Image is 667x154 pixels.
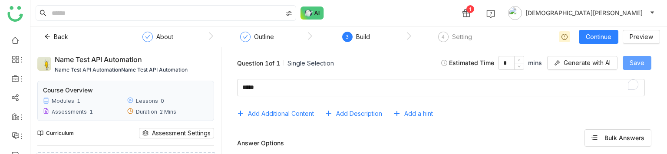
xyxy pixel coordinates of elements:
[623,30,660,44] button: Preview
[508,6,522,20] img: avatar
[441,56,542,70] div: Estimated Time
[393,107,440,121] button: Add a hint
[346,33,349,40] span: 3
[248,109,314,118] span: Add Additional Content
[77,98,80,104] div: 1
[630,32,653,42] span: Preview
[564,58,611,68] span: Generate with AI
[237,59,280,68] div: Question 1 of 1
[37,130,74,136] div: Curriculum
[142,32,173,47] div: About
[438,32,472,47] div: 4Setting
[285,10,292,17] img: search-type.svg
[89,108,93,115] div: 1
[623,56,651,70] button: Save
[579,30,618,44] button: Continue
[54,32,68,42] span: Back
[136,108,157,115] div: Duration
[156,32,173,42] div: About
[55,66,197,74] div: Name Test API AutomationName Test API Automation
[160,108,176,115] div: 2 Mins
[486,10,495,18] img: help.svg
[254,32,274,42] div: Outline
[136,98,158,104] div: Lessons
[43,86,93,94] div: Course Overview
[237,79,645,96] textarea: To enrich screen reader interactions, please activate Accessibility in Grammarly extension settings
[525,8,643,18] span: [DEMOGRAPHIC_DATA][PERSON_NAME]
[584,129,651,147] button: Bulk Answers
[604,133,644,143] span: Bulk Answers
[630,58,644,68] span: Save
[237,139,284,147] span: Answer Options
[342,32,370,47] div: 3Build
[356,32,370,42] div: Build
[466,5,474,13] div: 1
[139,128,214,138] button: Assessment Settings
[237,107,321,121] button: Add Additional Content
[442,33,445,40] span: 4
[240,32,274,47] div: Outline
[325,107,389,121] button: Add Description
[37,30,75,44] button: Back
[55,54,197,66] div: Name Test API Automation
[336,109,382,118] span: Add Description
[452,32,472,42] div: Setting
[152,128,211,138] span: Assessment Settings
[161,98,164,104] div: 0
[287,59,334,68] div: Single Selection
[52,108,87,115] div: Assessments
[300,7,324,20] img: ask-buddy-normal.svg
[52,98,74,104] div: Modules
[404,109,433,118] span: Add a hint
[547,56,617,70] button: Generate with AI
[506,6,657,20] button: [DEMOGRAPHIC_DATA][PERSON_NAME]
[528,58,542,68] span: mins
[7,6,23,22] img: logo
[586,32,611,42] span: Continue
